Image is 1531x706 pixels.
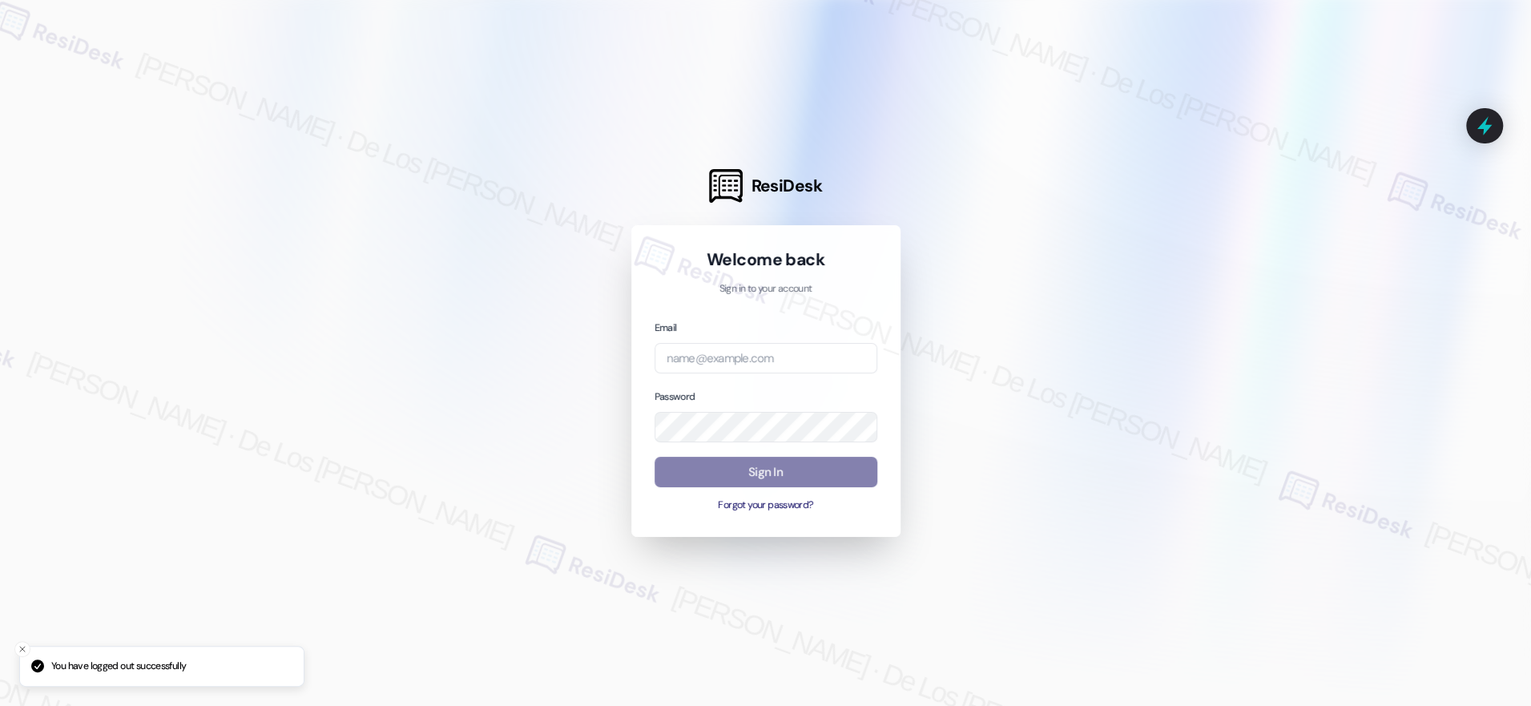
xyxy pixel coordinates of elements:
[709,169,743,203] img: ResiDesk Logo
[655,457,877,488] button: Sign In
[14,641,30,657] button: Close toast
[655,498,877,513] button: Forgot your password?
[655,248,877,271] h1: Welcome back
[655,321,677,334] label: Email
[655,343,877,374] input: name@example.com
[751,175,822,197] span: ResiDesk
[655,390,695,403] label: Password
[655,282,877,297] p: Sign in to your account
[51,660,186,674] p: You have logged out successfully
